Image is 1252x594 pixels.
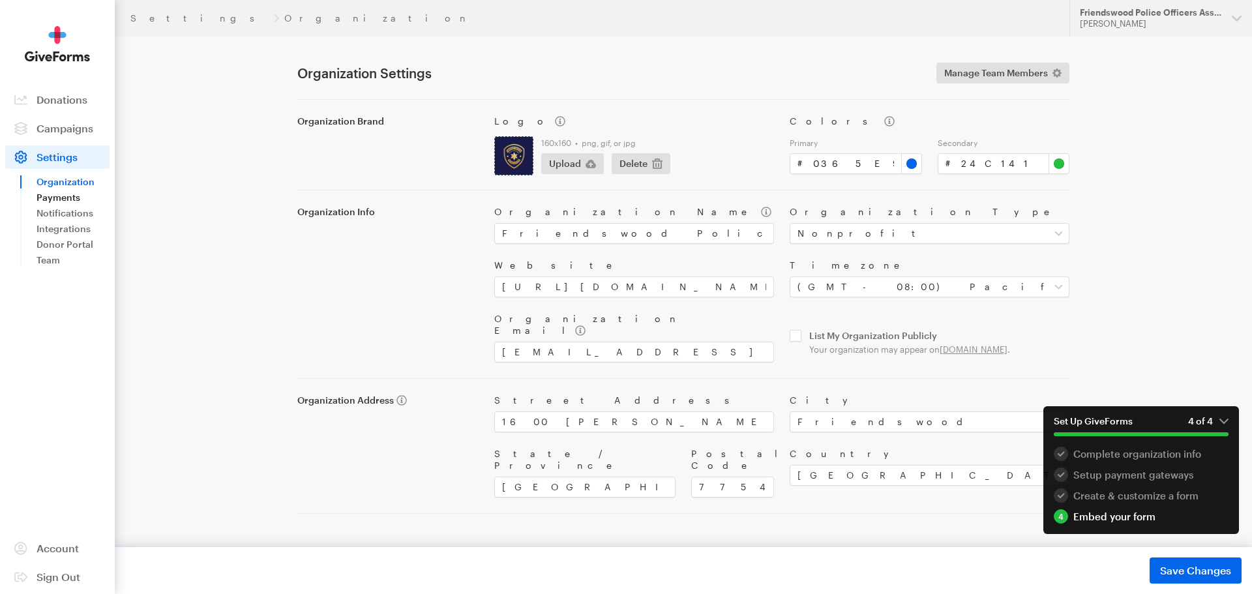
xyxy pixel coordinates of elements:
[5,145,110,169] a: Settings
[1054,447,1068,461] div: 1
[494,260,774,271] label: Website
[5,565,110,589] a: Sign Out
[1160,563,1231,578] span: Save Changes
[790,115,1069,127] label: Colors
[938,138,1070,148] label: Secondary
[5,117,110,140] a: Campaigns
[494,276,774,297] input: https://www.example.com
[1054,468,1229,482] div: Setup payment gateways
[494,448,676,471] label: State / Province
[1054,447,1229,461] div: Complete organization info
[37,542,79,554] span: Account
[130,13,269,23] a: Settings
[494,313,774,336] label: Organization Email
[790,448,1069,460] label: Country
[541,153,604,174] button: Upload
[37,174,110,190] a: Organization
[1150,557,1242,584] button: Save Changes
[691,448,774,471] label: Postal Code
[1054,488,1229,503] div: Create & customize a form
[1080,7,1221,18] div: Friendswood Police Officers Association
[297,206,479,218] label: Organization Info
[612,153,670,174] button: Delete
[37,93,87,106] span: Donations
[940,344,1007,355] a: [DOMAIN_NAME]
[1054,488,1068,503] div: 3
[619,156,648,171] span: Delete
[37,221,110,237] a: Integrations
[790,260,1069,271] label: Timezone
[790,206,1069,218] label: Organization Type
[549,156,581,171] span: Upload
[37,237,110,252] a: Donor Portal
[37,571,80,583] span: Sign Out
[297,115,479,127] label: Organization Brand
[37,151,78,163] span: Settings
[1188,415,1229,427] em: 4 of 4
[37,205,110,221] a: Notifications
[37,252,110,268] a: Team
[790,394,1069,406] label: City
[1043,406,1239,447] button: Set Up GiveForms4 of 4
[1054,509,1229,524] div: Embed your form
[297,65,921,81] h1: Organization Settings
[5,88,110,111] a: Donations
[541,138,774,148] label: 160x160 • png, gif, or jpg
[944,65,1048,81] span: Manage Team Members
[494,394,774,406] label: Street Address
[1054,488,1229,503] a: 3 Create & customize a form
[5,537,110,560] a: Account
[25,26,90,62] img: GiveForms
[297,394,479,406] label: Organization Address
[1054,468,1229,482] a: 2 Setup payment gateways
[936,63,1069,83] a: Manage Team Members
[1054,468,1068,482] div: 2
[790,138,922,148] label: Primary
[494,115,774,127] label: Logo
[494,206,774,218] label: Organization Name
[1054,509,1068,524] div: 4
[1054,447,1229,461] a: 1 Complete organization info
[1080,18,1221,29] div: [PERSON_NAME]
[37,190,110,205] a: Payments
[37,122,93,134] span: Campaigns
[1054,509,1229,524] a: 4 Embed your form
